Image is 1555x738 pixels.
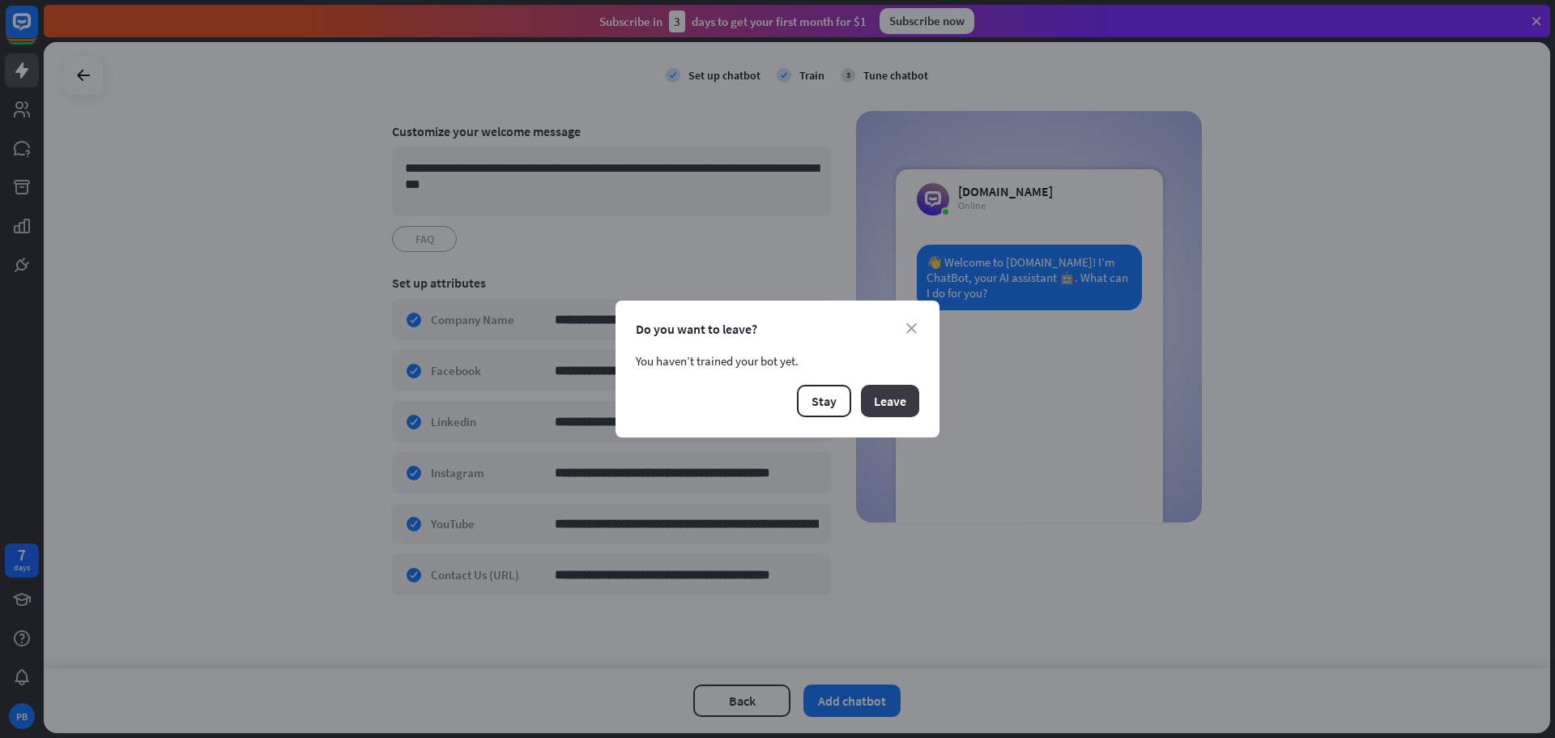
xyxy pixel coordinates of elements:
button: Leave [861,385,919,417]
i: close [906,323,917,334]
button: Stay [797,385,851,417]
div: Do you want to leave? [636,321,919,337]
button: Open LiveChat chat widget [13,6,62,55]
div: You haven’t trained your bot yet. [636,353,919,369]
